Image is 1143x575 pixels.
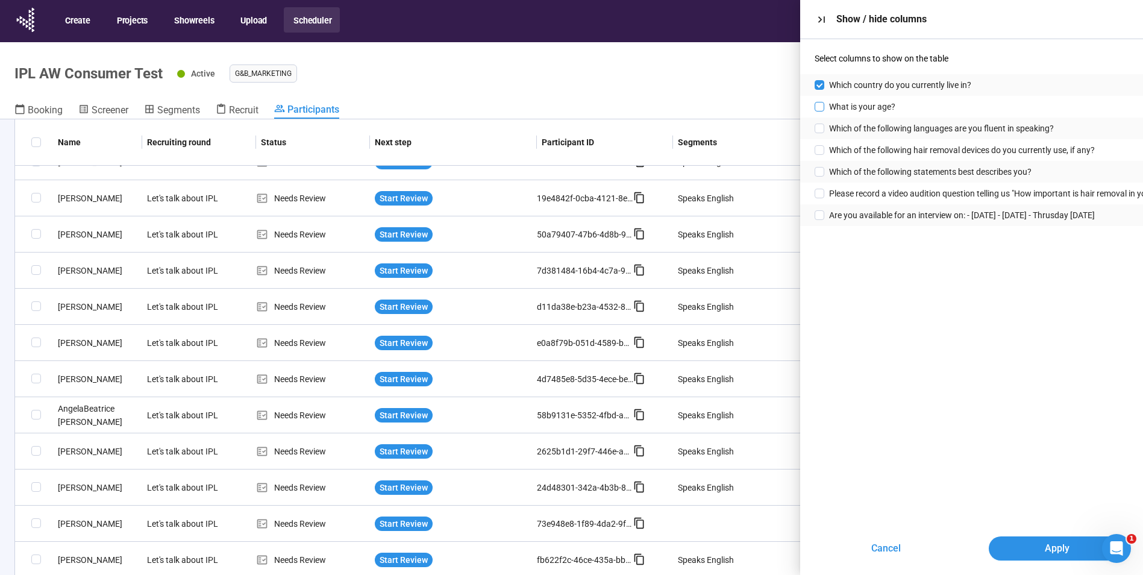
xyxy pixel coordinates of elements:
button: Create [55,7,99,33]
div: Let's talk about IPL [142,548,233,571]
div: Let's talk about IPL [142,404,233,427]
a: Participants [274,103,339,119]
div: Select columns to show on the table [815,54,1129,63]
div: 73e948e8-1f89-4da2-9f3c-c1a42aad521c [537,517,633,530]
span: Are you available for an interview on: - [DATE] - [DATE] - Thrusday [DATE] [829,209,1095,222]
div: Speaks English [678,481,734,494]
span: Start Review [380,192,428,205]
span: Participants [287,104,339,115]
span: G&B_MARKETING [235,68,292,80]
button: Start Review [375,372,433,386]
div: 19e4842f-0cba-4121-8e92-3f5b1ab878ab [537,192,633,205]
button: Cancel [817,536,954,561]
div: 24d48301-342a-4b3b-82d4-5b4d1f5f7e77 [537,481,633,494]
span: Segments [157,104,200,116]
button: Start Review [375,444,433,459]
div: Speaks English [678,372,734,386]
div: Needs Review [256,228,370,241]
div: [PERSON_NAME] [53,553,142,567]
th: Name [53,119,142,166]
div: [PERSON_NAME] [53,264,142,277]
div: Let's talk about IPL [142,187,233,210]
button: Start Review [375,408,433,423]
div: 58b9131e-5352-4fbd-a9f6-b9ea8cc370d8 [537,409,633,422]
span: Start Review [380,372,428,386]
span: Screener [92,104,128,116]
span: Which country do you currently live in? [829,78,971,92]
span: Start Review [380,481,428,494]
div: Let's talk about IPL [142,331,233,354]
div: Let's talk about IPL [142,368,233,391]
div: d11da38e-b23a-4532-8663-b79dea64fe6d [537,300,633,313]
div: Let's talk about IPL [142,440,233,463]
div: 4d7485e8-5d35-4ece-beca-0ba99e01bfcd [537,372,633,386]
div: [PERSON_NAME] [53,517,142,530]
span: Active [191,69,215,78]
span: Which of the following statements best describes you? [829,165,1032,178]
div: Speaks English [678,192,734,205]
div: 50a79407-47b6-4d8b-9bfe-72f75bc0990f [537,228,633,241]
div: Speaks English [678,445,734,458]
th: Segments [673,119,825,166]
button: Projects [107,7,156,33]
button: Start Review [375,336,433,350]
span: Booking [28,104,63,116]
span: Start Review [380,228,428,241]
div: Let's talk about IPL [142,476,233,499]
th: Participant ID [537,119,673,166]
h1: IPL AW Consumer Test [14,65,163,82]
div: AngelaBeatrice [PERSON_NAME] [53,402,142,429]
a: Booking [14,103,63,119]
div: 2625b1d1-29f7-446e-a27d-064ee9f65cdb [537,445,633,458]
div: [PERSON_NAME] [53,336,142,350]
div: [PERSON_NAME] [53,372,142,386]
div: [PERSON_NAME] [53,445,142,458]
button: Start Review [375,263,433,278]
div: fb622f2c-46ce-435a-bb69-2ae611021fcf [537,553,633,567]
div: Let's talk about IPL [142,259,233,282]
span: Start Review [380,409,428,422]
div: Needs Review [256,264,370,277]
a: Recruit [216,103,258,119]
div: Let's talk about IPL [142,512,233,535]
div: Needs Review [256,300,370,313]
div: Needs Review [256,372,370,386]
div: e0a8f79b-051d-4589-b0be-19bf97dbf5e0 [537,336,633,350]
span: Start Review [380,300,428,313]
div: [PERSON_NAME] [53,481,142,494]
button: Apply [989,536,1126,561]
div: Needs Review [256,445,370,458]
div: Speaks English [678,409,734,422]
div: Show / hide columns [836,12,1124,27]
iframe: Intercom live chat [1102,534,1131,563]
span: Start Review [380,517,428,530]
div: Needs Review [256,553,370,567]
button: Start Review [375,191,433,206]
span: Recruit [229,104,258,116]
div: Needs Review [256,481,370,494]
button: Start Review [375,227,433,242]
span: Apply [1045,541,1069,556]
button: Start Review [375,553,433,567]
button: Start Review [375,517,433,531]
div: Let's talk about IPL [142,295,233,318]
a: Screener [78,103,128,119]
th: Recruiting round [142,119,256,166]
div: Speaks English [678,336,734,350]
div: Speaks English [678,228,734,241]
div: Needs Review [256,192,370,205]
span: Cancel [871,541,901,556]
span: Start Review [380,264,428,277]
span: Which of the following languages are you fluent in speaking? [829,122,1054,135]
button: Start Review [375,480,433,495]
button: Showreels [164,7,222,33]
div: [PERSON_NAME] [53,192,142,205]
span: Start Review [380,336,428,350]
div: Speaks English [678,553,734,567]
span: Start Review [380,553,428,567]
div: 7d381484-16b4-4c7a-92b9-23c5f013d42e [537,264,633,277]
div: [PERSON_NAME] [53,228,142,241]
span: Start Review [380,445,428,458]
button: Upload [231,7,275,33]
span: 1 [1127,534,1136,544]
